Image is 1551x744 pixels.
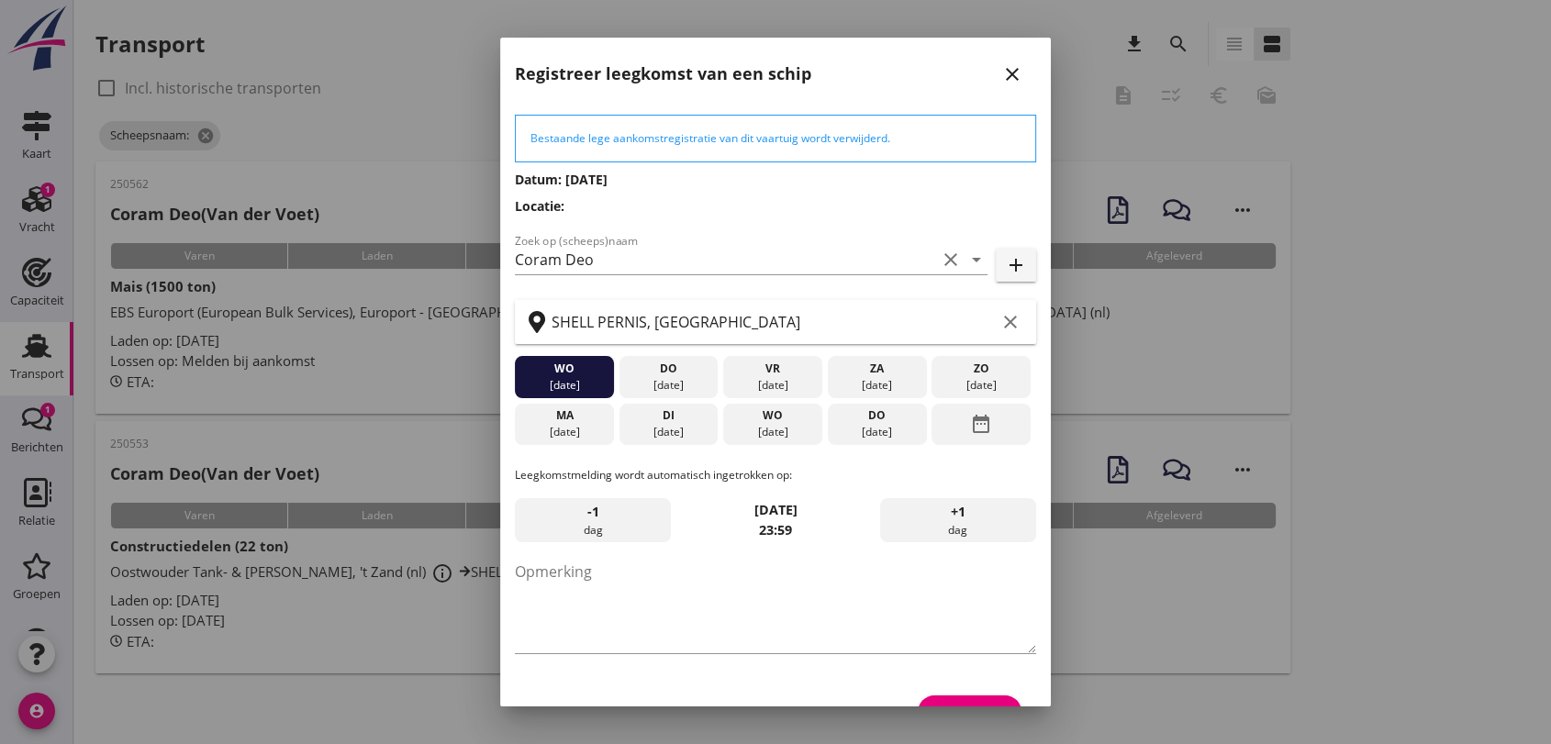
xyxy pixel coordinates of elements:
div: do [832,407,922,424]
div: do [623,361,713,377]
strong: 23:59 [759,521,792,539]
div: di [623,407,713,424]
div: [DATE] [623,424,713,440]
h3: Locatie: [515,196,1036,216]
i: date_range [970,407,992,440]
i: clear [940,249,962,271]
div: dag [515,498,671,542]
div: [DATE] [728,377,818,394]
button: Registreer [918,695,1021,728]
div: Registreer [932,702,1007,721]
i: clear [999,311,1021,333]
p: Leegkomstmelding wordt automatisch ingetrokken op: [515,467,1036,483]
h2: Registreer leegkomst van een schip [515,61,811,86]
div: [DATE] [728,424,818,440]
div: wo [519,361,609,377]
i: close [1001,63,1023,85]
div: [DATE] [519,424,609,440]
div: ma [519,407,609,424]
textarea: Opmerking [515,557,1036,653]
i: arrow_drop_down [965,249,988,271]
strong: [DATE] [754,501,798,518]
div: wo [728,407,818,424]
div: vr [728,361,818,377]
div: [DATE] [623,377,713,394]
div: [DATE] [832,377,922,394]
div: [DATE] [936,377,1026,394]
div: dag [880,498,1036,542]
span: +1 [951,502,965,522]
input: Zoek op (scheeps)naam [515,245,936,274]
div: Bestaande lege aankomstregistratie van dit vaartuig wordt verwijderd. [530,130,1021,147]
input: Zoek op terminal of plaats [552,307,996,337]
div: zo [936,361,1026,377]
div: [DATE] [519,377,609,394]
div: [DATE] [832,424,922,440]
span: -1 [587,502,599,522]
div: za [832,361,922,377]
i: add [1005,254,1027,276]
h3: Datum: [DATE] [515,170,1036,189]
